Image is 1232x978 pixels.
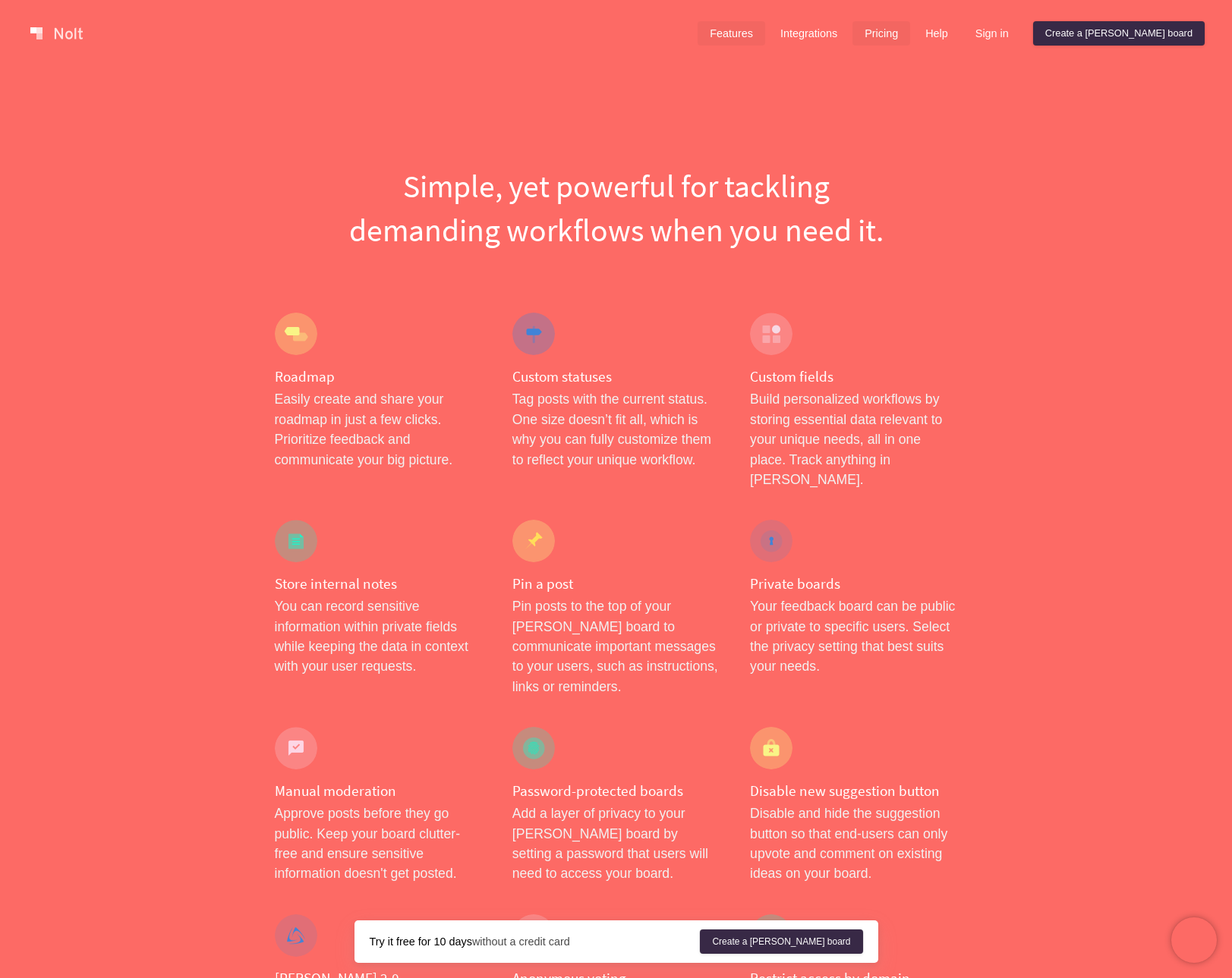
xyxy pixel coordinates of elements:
[512,389,720,470] p: Tag posts with the current status. One size doesn’t fit all, which is why you can fully customize...
[852,21,910,46] a: Pricing
[275,574,482,593] h4: Store internal notes
[24,24,36,36] img: logo_orange.svg
[512,781,720,800] h4: Password-protected boards
[750,781,957,800] h4: Disable new suggestion button
[43,24,74,36] div: v 4.0.25
[370,936,472,948] strong: Try it free for 10 days
[159,90,172,102] img: tab_keywords_by_traffic_grey.svg
[963,21,1021,46] a: Sign in
[698,21,765,46] a: Features
[768,21,849,46] a: Integrations
[512,803,720,884] p: Add a layer of privacy to your [PERSON_NAME] board by setting a password that users will need to ...
[275,803,482,884] p: Approve posts before they go public. Keep your board clutter-free and ensure sensitive informatio...
[275,164,958,252] h1: Simple, yet powerful for tackling demanding workflows when you need it.
[512,367,720,386] h4: Custom statuses
[700,929,862,954] a: Create a [PERSON_NAME] board
[176,91,244,101] div: キーワード流入
[750,574,957,593] h4: Private boards
[1171,917,1217,963] iframe: Chatra live chat
[1033,21,1205,46] a: Create a [PERSON_NAME] board
[275,781,482,800] h4: Manual moderation
[68,91,127,101] div: ドメイン概要
[913,21,960,46] a: Help
[512,574,720,593] h4: Pin a post
[39,39,260,53] div: ドメイン: [PERSON_NAME][DOMAIN_NAME]
[52,90,64,102] img: tab_domain_overview_orange.svg
[370,934,701,949] div: without a credit card
[750,596,957,677] p: Your feedback board can be public or private to specific users. Select the privacy setting that b...
[275,389,482,470] p: Easily create and share your roadmap in just a few clicks. Prioritize feedback and communicate yo...
[275,367,482,386] h4: Roadmap
[24,39,36,53] img: website_grey.svg
[750,803,957,884] p: Disable and hide the suggestion button so that end-users can only upvote and comment on existing ...
[512,596,720,697] p: Pin posts to the top of your [PERSON_NAME] board to communicate important messages to your users,...
[275,596,482,677] p: You can record sensitive information within private fields while keeping the data in context with...
[750,367,957,386] h4: Custom fields
[750,389,957,489] p: Build personalized workflows by storing essential data relevant to your unique needs, all in one ...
